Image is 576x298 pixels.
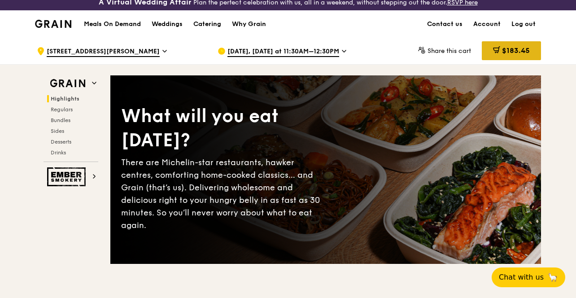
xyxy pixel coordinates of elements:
a: Contact us [422,11,468,38]
span: Drinks [51,149,66,156]
span: [STREET_ADDRESS][PERSON_NAME] [47,47,160,57]
img: Ember Smokery web logo [47,167,88,186]
span: $183.45 [502,46,530,55]
span: Sides [51,128,64,134]
span: Desserts [51,139,71,145]
h1: Meals On Demand [84,20,141,29]
a: Why Grain [227,11,271,38]
a: Catering [188,11,227,38]
div: There are Michelin-star restaurants, hawker centres, comforting home-cooked classics… and Grain (... [121,156,326,232]
span: [DATE], [DATE] at 11:30AM–12:30PM [227,47,339,57]
a: Account [468,11,506,38]
div: What will you eat [DATE]? [121,104,326,153]
span: 🦙 [547,272,558,283]
div: Why Grain [232,11,266,38]
div: Weddings [152,11,183,38]
button: Chat with us🦙 [492,267,565,287]
a: GrainGrain [35,10,71,37]
span: Regulars [51,106,73,113]
img: Grain web logo [47,75,88,92]
span: Highlights [51,96,79,102]
span: Share this cart [428,47,471,55]
span: Bundles [51,117,70,123]
a: Weddings [146,11,188,38]
div: Catering [193,11,221,38]
img: Grain [35,20,71,28]
a: Log out [506,11,541,38]
span: Chat with us [499,272,544,283]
